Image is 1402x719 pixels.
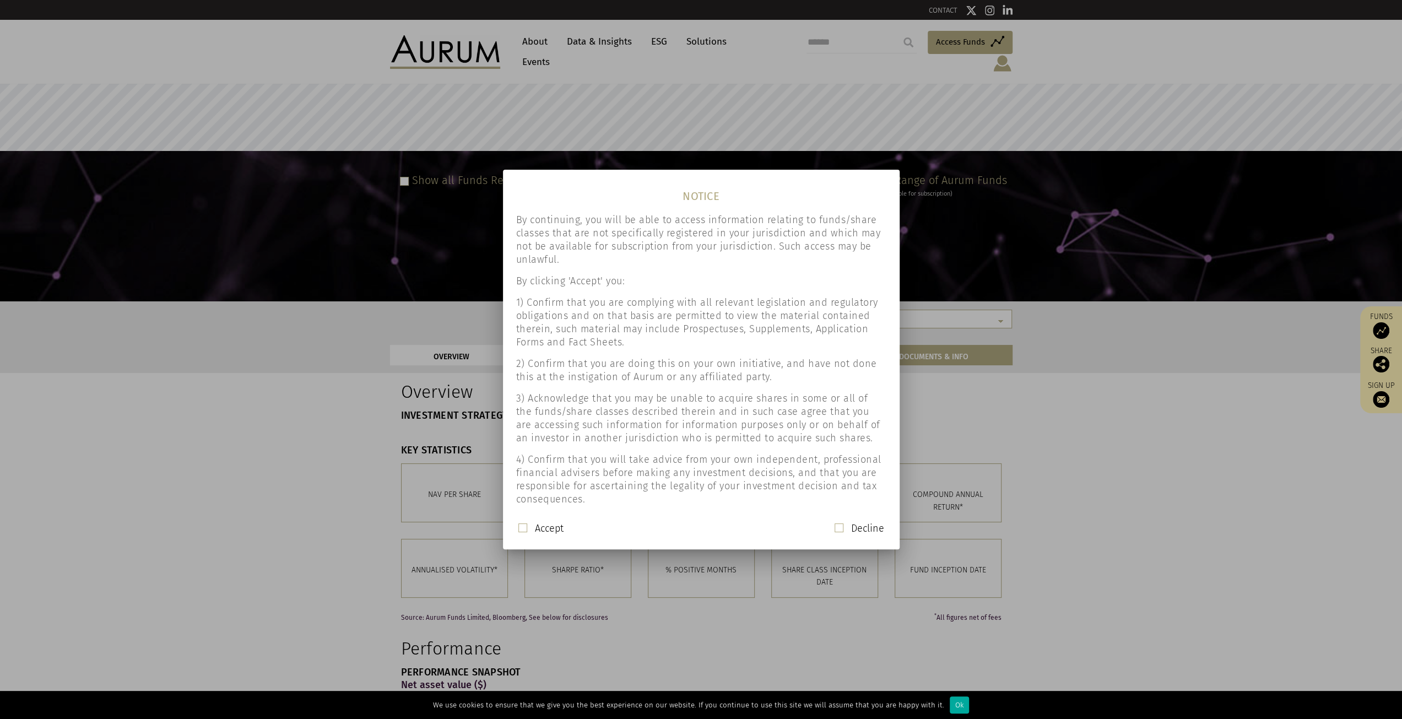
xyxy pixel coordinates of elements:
[851,522,884,535] label: Decline
[516,274,886,288] p: By clicking 'Accept' you:
[1366,312,1396,339] a: Funds
[503,178,900,205] h1: NOTICE
[1366,347,1396,372] div: Share
[1373,356,1389,372] img: Share this post
[1366,381,1396,408] a: Sign up
[516,453,886,506] p: 4) Confirm that you will take advice from your own independent, professional financial advisers b...
[1373,322,1389,339] img: Access Funds
[950,696,969,713] div: Ok
[516,213,886,266] p: By continuing, you will be able to access information relating to funds/share classes that are no...
[516,296,886,349] p: 1) Confirm that you are complying with all relevant legislation and regulatory obligations and on...
[535,522,564,535] label: Accept
[516,357,886,383] p: 2) Confirm that you are doing this on your own initiative, and have not done this at the instigat...
[1373,391,1389,408] img: Sign up to our newsletter
[516,392,886,445] p: 3) Acknowledge that you may be unable to acquire shares in some or all of the funds/share classes...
